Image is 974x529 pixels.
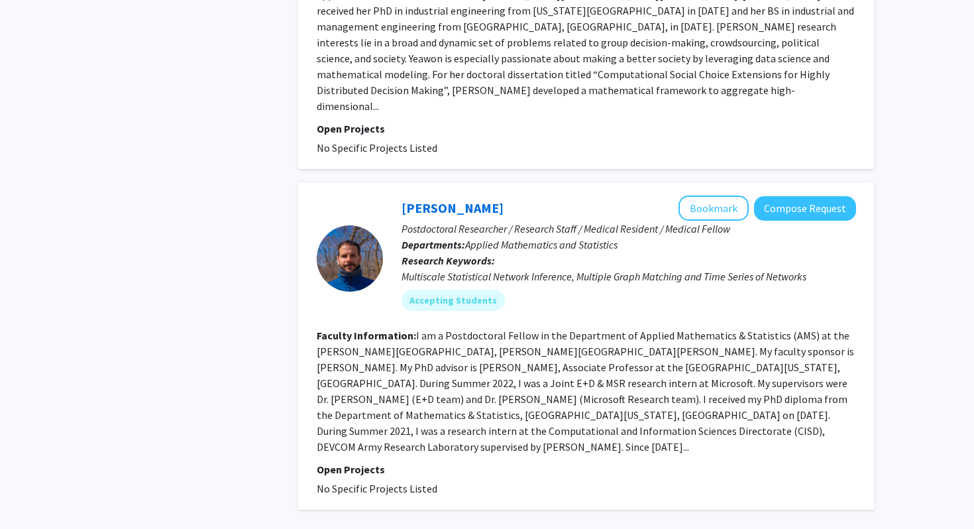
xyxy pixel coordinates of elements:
[402,268,856,284] div: Multiscale Statistical Network Inference, Multiple Graph Matching and Time Series of Networks
[317,329,854,453] fg-read-more: I am a Postdoctoral Fellow in the Department of Applied Mathematics & Statistics (AMS) at the [PE...
[402,221,856,237] p: Postdoctoral Researcher / Research Staff / Medical Resident / Medical Fellow
[317,482,437,495] span: No Specific Projects Listed
[317,141,437,154] span: No Specific Projects Listed
[317,461,856,477] p: Open Projects
[402,254,495,267] b: Research Keywords:
[465,238,618,251] span: Applied Mathematics and Statistics
[10,469,56,519] iframe: Chat
[678,196,749,221] button: Add Konstantinos Pantazis to Bookmarks
[402,290,505,311] mat-chip: Accepting Students
[317,121,856,137] p: Open Projects
[754,196,856,221] button: Compose Request to Konstantinos Pantazis
[402,200,504,216] a: [PERSON_NAME]
[402,238,465,251] b: Departments:
[317,329,416,342] b: Faculty Information:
